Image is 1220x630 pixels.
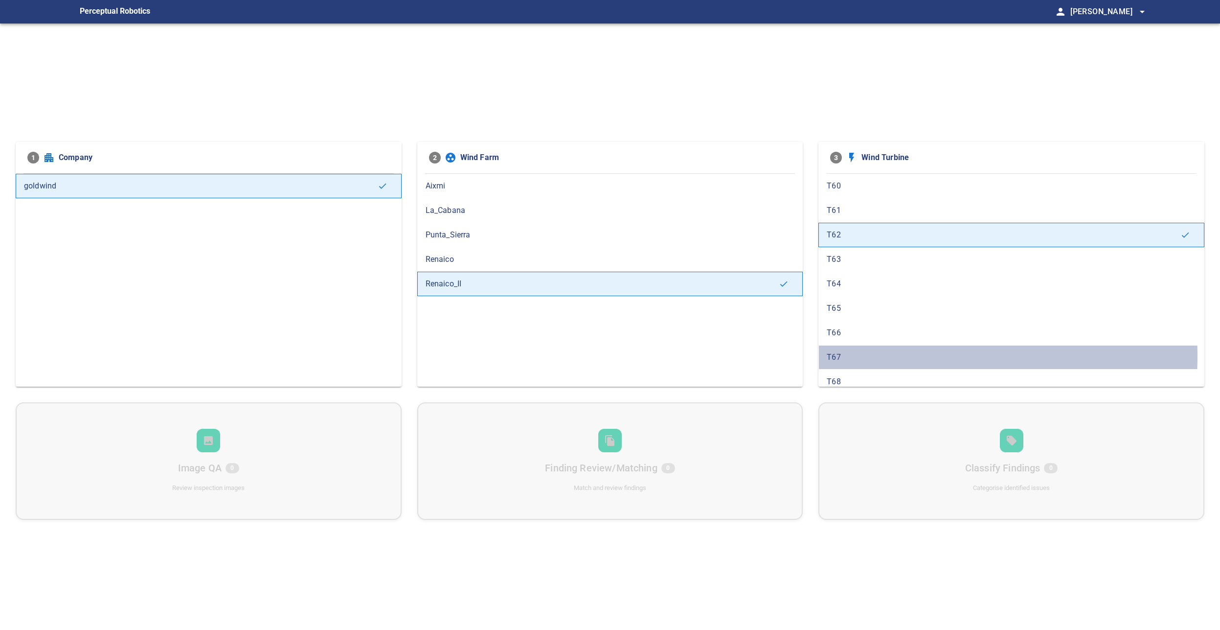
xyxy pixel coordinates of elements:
[426,254,795,265] span: Renaico
[827,351,1196,363] span: T67
[830,152,842,163] span: 3
[426,229,795,241] span: Punta_Sierra
[429,152,441,163] span: 2
[827,229,1180,241] span: T62
[426,205,795,216] span: La_Cabana
[80,4,150,20] figcaption: Perceptual Robotics
[426,180,795,192] span: Aixmi
[827,303,1196,314] span: T65
[59,152,390,163] span: Company
[417,223,803,247] div: Punta_Sierra
[827,376,1196,388] span: T68
[1136,6,1148,18] span: arrow_drop_down
[818,345,1204,370] div: T67
[24,180,378,192] span: goldwind
[827,254,1196,265] span: T63
[818,321,1204,345] div: T66
[818,296,1204,321] div: T65
[861,152,1193,163] span: Wind Turbine
[1055,6,1066,18] span: person
[1070,5,1148,19] span: [PERSON_NAME]
[818,223,1204,247] div: T62
[827,180,1196,192] span: T60
[827,205,1196,216] span: T61
[417,198,803,223] div: La_Cabana
[1066,2,1148,22] button: [PERSON_NAME]
[827,327,1196,339] span: T66
[16,174,402,198] div: goldwind
[818,198,1204,223] div: T61
[426,278,779,290] span: Renaico_II
[818,247,1204,272] div: T63
[818,174,1204,198] div: T60
[818,370,1204,394] div: T68
[818,272,1204,296] div: T64
[417,247,803,272] div: Renaico
[417,174,803,198] div: Aixmi
[460,152,791,163] span: Wind Farm
[417,272,803,296] div: Renaico_II
[827,278,1196,290] span: T64
[27,152,39,163] span: 1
